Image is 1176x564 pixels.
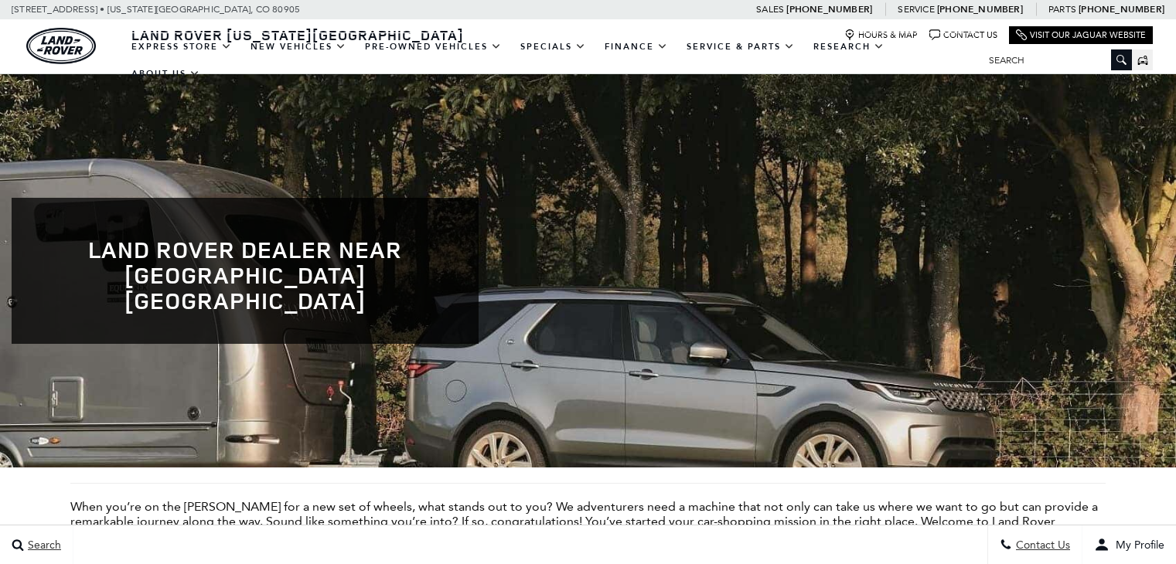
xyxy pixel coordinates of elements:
[844,29,918,41] a: Hours & Map
[898,4,934,15] span: Service
[937,3,1023,15] a: [PHONE_NUMBER]
[241,33,356,60] a: New Vehicles
[24,539,61,552] span: Search
[122,33,977,87] nav: Main Navigation
[26,28,96,64] img: Land Rover
[1110,539,1164,552] span: My Profile
[131,25,464,44] span: Land Rover [US_STATE][GEOGRAPHIC_DATA]
[122,33,241,60] a: EXPRESS STORE
[804,33,894,60] a: Research
[1082,525,1176,564] button: user-profile-menu
[356,33,511,60] a: Pre-Owned Vehicles
[122,60,210,87] a: About Us
[511,33,595,60] a: Specials
[677,33,804,60] a: Service & Parts
[70,499,1106,543] p: When you’re on the [PERSON_NAME] for a new set of wheels, what stands out to you? We adventurers ...
[35,236,455,313] h1: Land Rover Dealer near [GEOGRAPHIC_DATA] [GEOGRAPHIC_DATA]
[977,51,1132,70] input: Search
[756,4,784,15] span: Sales
[929,29,997,41] a: Contact Us
[595,33,677,60] a: Finance
[1012,539,1070,552] span: Contact Us
[12,4,300,15] a: [STREET_ADDRESS] • [US_STATE][GEOGRAPHIC_DATA], CO 80905
[1079,3,1164,15] a: [PHONE_NUMBER]
[26,28,96,64] a: land-rover
[1016,29,1146,41] a: Visit Our Jaguar Website
[122,25,473,44] a: Land Rover [US_STATE][GEOGRAPHIC_DATA]
[786,3,872,15] a: [PHONE_NUMBER]
[1048,4,1076,15] span: Parts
